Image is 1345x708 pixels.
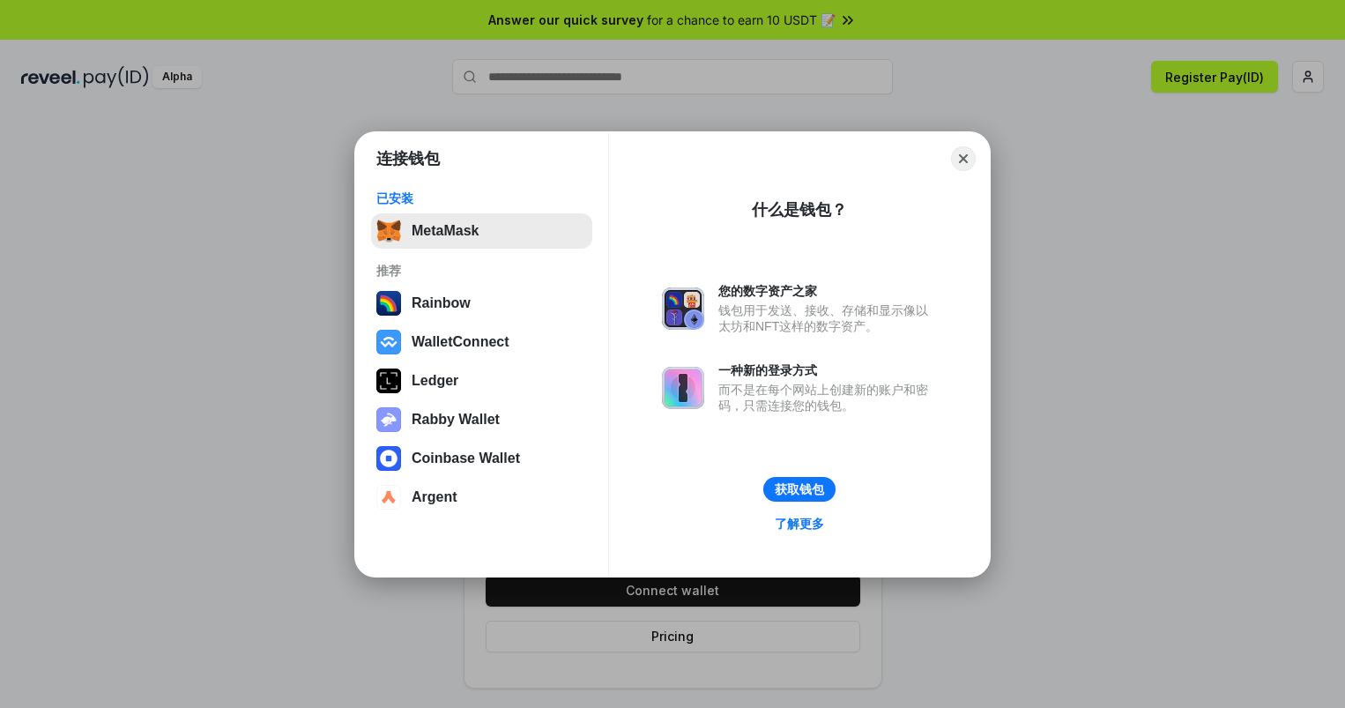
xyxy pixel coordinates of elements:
div: WalletConnect [412,334,509,350]
button: Argent [371,480,592,515]
div: 一种新的登录方式 [718,362,937,378]
img: svg+xml,%3Csvg%20width%3D%22120%22%20height%3D%22120%22%20viewBox%3D%220%200%20120%20120%22%20fil... [376,291,401,316]
div: 而不是在每个网站上创建新的账户和密码，只需连接您的钱包。 [718,382,937,414]
img: svg+xml,%3Csvg%20xmlns%3D%22http%3A%2F%2Fwww.w3.org%2F2000%2Fsvg%22%20width%3D%2228%22%20height%3... [376,369,401,393]
div: 已安装 [376,190,587,206]
img: svg+xml,%3Csvg%20width%3D%2228%22%20height%3D%2228%22%20viewBox%3D%220%200%2028%2028%22%20fill%3D... [376,446,401,471]
div: Argent [412,489,457,505]
button: WalletConnect [371,324,592,360]
div: 推荐 [376,263,587,279]
div: Rabby Wallet [412,412,500,428]
button: Rabby Wallet [371,402,592,437]
div: 您的数字资产之家 [718,283,937,299]
img: svg+xml,%3Csvg%20xmlns%3D%22http%3A%2F%2Fwww.w3.org%2F2000%2Fsvg%22%20fill%3D%22none%22%20viewBox... [662,287,704,330]
div: 获取钱包 [775,481,824,497]
div: Ledger [412,373,458,389]
img: svg+xml,%3Csvg%20fill%3D%22none%22%20height%3D%2233%22%20viewBox%3D%220%200%2035%2033%22%20width%... [376,219,401,243]
button: Ledger [371,363,592,399]
div: 了解更多 [775,516,824,532]
button: Close [951,146,976,171]
img: svg+xml,%3Csvg%20width%3D%2228%22%20height%3D%2228%22%20viewBox%3D%220%200%2028%2028%22%20fill%3D... [376,485,401,510]
button: Coinbase Wallet [371,441,592,476]
button: 获取钱包 [763,477,836,502]
button: Rainbow [371,286,592,321]
div: 什么是钱包？ [752,199,847,220]
div: 钱包用于发送、接收、存储和显示像以太坊和NFT这样的数字资产。 [718,302,937,334]
h1: 连接钱包 [376,148,440,169]
div: Coinbase Wallet [412,451,520,466]
img: svg+xml,%3Csvg%20width%3D%2228%22%20height%3D%2228%22%20viewBox%3D%220%200%2028%2028%22%20fill%3D... [376,330,401,354]
img: svg+xml,%3Csvg%20xmlns%3D%22http%3A%2F%2Fwww.w3.org%2F2000%2Fsvg%22%20fill%3D%22none%22%20viewBox... [662,367,704,409]
div: MetaMask [412,223,479,239]
div: Rainbow [412,295,471,311]
img: svg+xml,%3Csvg%20xmlns%3D%22http%3A%2F%2Fwww.w3.org%2F2000%2Fsvg%22%20fill%3D%22none%22%20viewBox... [376,407,401,432]
a: 了解更多 [764,512,835,535]
button: MetaMask [371,213,592,249]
